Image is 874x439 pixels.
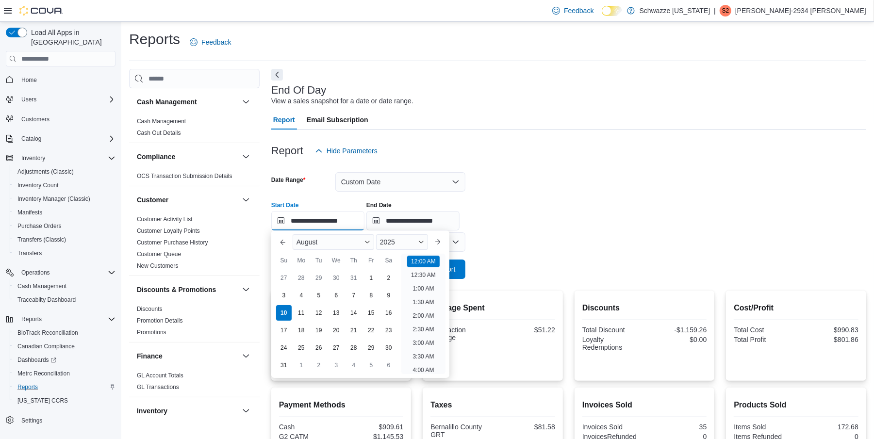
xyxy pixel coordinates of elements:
a: Settings [17,415,46,426]
span: Home [17,73,115,85]
h3: Report [271,145,303,157]
button: Reports [10,380,119,394]
a: BioTrack Reconciliation [14,327,82,339]
a: GL Transactions [137,384,179,390]
div: day-16 [381,305,396,321]
button: Adjustments (Classic) [10,165,119,179]
span: Inventory Count [14,179,115,191]
button: Custom Date [335,172,465,192]
a: Transfers [14,247,46,259]
a: New Customers [137,262,178,269]
span: Inventory Count [17,181,59,189]
div: day-17 [276,323,292,338]
label: Start Date [271,201,299,209]
span: Load All Apps in [GEOGRAPHIC_DATA] [27,28,115,47]
a: Metrc Reconciliation [14,368,74,379]
span: Customers [21,115,49,123]
span: Adjustments (Classic) [17,168,74,176]
span: Promotion Details [137,317,183,325]
a: Cash Out Details [137,130,181,136]
div: day-23 [381,323,396,338]
button: Users [2,93,119,106]
div: Sa [381,253,396,268]
span: Reports [17,383,38,391]
span: Metrc Reconciliation [17,370,70,377]
a: Inventory Manager (Classic) [14,193,94,205]
div: 172.68 [798,423,858,431]
a: Feedback [186,33,235,52]
div: day-2 [311,358,327,373]
span: Manifests [17,209,42,216]
div: day-7 [346,288,362,303]
span: Customer Queue [137,250,181,258]
button: Reports [2,312,119,326]
div: $0.00 [646,336,707,343]
div: $801.86 [798,336,858,343]
div: 35 [646,423,707,431]
div: day-6 [329,288,344,303]
div: Cash [279,423,339,431]
div: day-12 [311,305,327,321]
button: Cash Management [137,97,238,107]
h3: End Of Day [271,84,327,96]
button: Open list of options [452,238,460,246]
a: Discounts [137,306,163,312]
span: Customer Loyalty Points [137,227,200,235]
a: Customer Queue [137,251,181,258]
h2: Payment Methods [279,399,404,411]
span: Purchase Orders [17,222,62,230]
span: Discounts [137,305,163,313]
div: day-26 [311,340,327,356]
div: day-3 [276,288,292,303]
button: Canadian Compliance [10,340,119,353]
span: Hide Parameters [327,146,378,156]
span: S2 [722,5,729,16]
div: Fr [363,253,379,268]
span: Catalog [17,133,115,145]
div: day-6 [381,358,396,373]
button: Customers [2,112,119,126]
p: Schwazze [US_STATE] [640,5,710,16]
div: day-5 [363,358,379,373]
button: Compliance [137,152,238,162]
h2: Products Sold [734,399,858,411]
div: Invoices Sold [582,423,643,431]
h2: Discounts [582,302,707,314]
div: day-11 [294,305,309,321]
div: Button. Open the year selector. 2025 is currently selected. [376,234,428,250]
button: Operations [2,266,119,279]
span: Canadian Compliance [14,341,115,352]
a: Customer Purchase History [137,239,208,246]
div: day-30 [381,340,396,356]
button: Next month [430,234,445,250]
button: Hide Parameters [311,141,381,161]
input: Dark Mode [602,6,622,16]
a: Transfers (Classic) [14,234,70,245]
div: day-25 [294,340,309,356]
button: Catalog [2,132,119,146]
a: Adjustments (Classic) [14,166,78,178]
span: Home [21,76,37,84]
li: 12:00 AM [407,256,440,267]
div: day-3 [329,358,344,373]
li: 3:30 AM [409,351,438,362]
span: Transfers [17,249,42,257]
span: Report [273,110,295,130]
span: Users [21,96,36,103]
span: Reports [14,381,115,393]
div: $909.61 [343,423,403,431]
div: Steven-2934 Fuentes [720,5,731,16]
a: Home [17,74,41,86]
button: Inventory [2,151,119,165]
div: day-30 [329,270,344,286]
span: Customer Activity List [137,215,193,223]
span: Dashboards [17,356,56,364]
input: Press the down key to open a popover containing a calendar. [366,211,460,230]
button: Previous Month [275,234,291,250]
a: Promotion Details [137,317,183,324]
span: New Customers [137,262,178,270]
div: day-15 [363,305,379,321]
span: Operations [21,269,50,276]
button: Inventory Count [10,179,119,192]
